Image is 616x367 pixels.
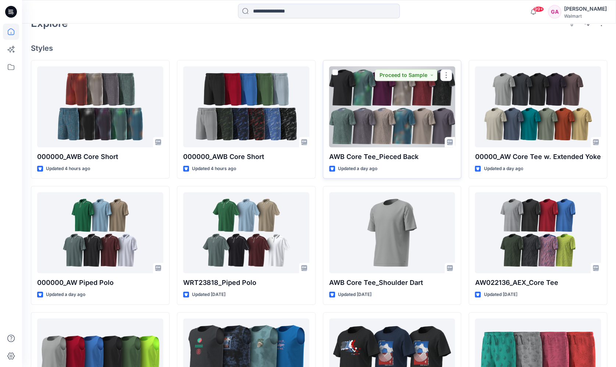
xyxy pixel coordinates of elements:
[564,13,607,19] div: Walmart
[533,6,544,12] span: 99+
[475,278,601,288] p: AW022136_AEX_Core Tee
[183,278,309,288] p: WRT23818_Piped Polo
[329,152,455,162] p: AWB Core Tee_Pieced Back
[183,66,309,147] a: 000000_AWB Core Short
[484,165,523,173] p: Updated a day ago
[31,44,607,53] h4: Styles
[338,165,377,173] p: Updated a day ago
[475,192,601,273] a: AW022136_AEX_Core Tee
[46,291,85,299] p: Updated a day ago
[338,291,371,299] p: Updated [DATE]
[37,66,163,147] a: 000000_AWB Core Short
[37,152,163,162] p: 000000_AWB Core Short
[564,4,607,13] div: [PERSON_NAME]
[31,17,68,29] h2: Explore
[475,66,601,147] a: 00000_AW Core Tee w. Extended Yoke
[183,192,309,273] a: WRT23818_Piped Polo
[183,152,309,162] p: 000000_AWB Core Short
[192,291,225,299] p: Updated [DATE]
[46,165,90,173] p: Updated 4 hours ago
[192,165,236,173] p: Updated 4 hours ago
[329,278,455,288] p: AWB Core Tee_Shoulder Dart
[548,5,561,18] div: GA
[37,192,163,273] a: 000000_AW Piped Polo
[37,278,163,288] p: 000000_AW Piped Polo
[484,291,517,299] p: Updated [DATE]
[329,66,455,147] a: AWB Core Tee_Pieced Back
[475,152,601,162] p: 00000_AW Core Tee w. Extended Yoke
[329,192,455,273] a: AWB Core Tee_Shoulder Dart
